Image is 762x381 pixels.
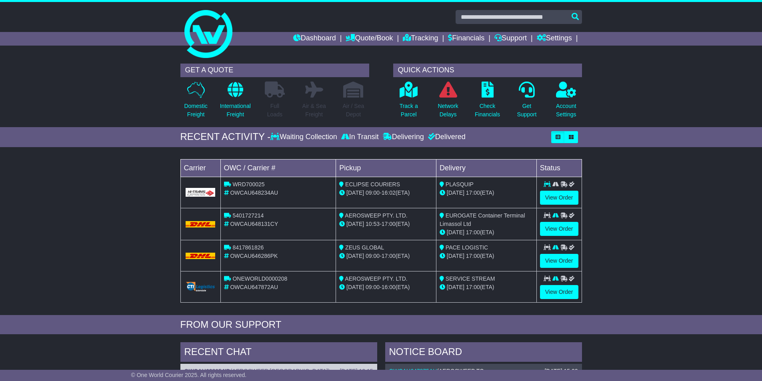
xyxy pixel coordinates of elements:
[447,229,464,235] span: [DATE]
[346,32,393,46] a: Quote/Book
[385,342,582,364] div: NOTICE BOARD
[540,222,578,236] a: View Order
[339,133,381,142] div: In Transit
[440,212,525,227] span: EUROGATE Container Terminal Limassol Ltd
[366,284,380,290] span: 09:00
[230,253,278,259] span: OWCAU646286PK
[389,368,484,381] span: AEROSWEEP TO [GEOGRAPHIC_DATA]
[184,102,207,119] p: Domestic Freight
[232,181,264,188] span: WRD700025
[438,102,458,119] p: Network Delays
[382,284,396,290] span: 16:00
[474,81,500,123] a: CheckFinancials
[366,190,380,196] span: 09:00
[382,190,396,196] span: 16:02
[336,159,436,177] td: Pickup
[536,159,582,177] td: Status
[346,253,364,259] span: [DATE]
[270,133,339,142] div: Waiting Collection
[440,228,533,237] div: (ETA)
[339,252,433,260] div: - (ETA)
[516,81,537,123] a: GetSupport
[447,190,464,196] span: [DATE]
[346,190,364,196] span: [DATE]
[232,368,328,374] span: AEROSWEEP [GEOGRAPHIC_DATA]
[382,221,396,227] span: 17:00
[540,191,578,205] a: View Order
[437,81,458,123] a: NetworkDelays
[345,275,407,282] span: AEROSWEEP PTY. LTD.
[544,368,578,375] div: [DATE] 15:22
[232,244,264,251] span: 8417861826
[345,181,400,188] span: ECLIPSE COURIERS
[131,372,247,378] span: © One World Courier 2025. All rights reserved.
[436,159,536,177] td: Delivery
[184,81,208,123] a: DomesticFreight
[448,32,484,46] a: Financials
[186,282,216,291] img: GetCarrierServiceLogo
[186,253,216,259] img: DHL.png
[180,64,369,77] div: GET A QUOTE
[393,64,582,77] div: QUICK ACTIONS
[339,220,433,228] div: - (ETA)
[340,368,373,375] div: [DATE] 12:15
[382,253,396,259] span: 17:00
[180,159,220,177] td: Carrier
[339,283,433,291] div: - (ETA)
[366,253,380,259] span: 09:00
[180,319,582,331] div: FROM OUR SUPPORT
[446,244,488,251] span: PACE LOGISTIC
[447,284,464,290] span: [DATE]
[440,252,533,260] div: (ETA)
[399,81,418,123] a: Track aParcel
[293,32,336,46] a: Dashboard
[540,254,578,268] a: View Order
[540,285,578,299] a: View Order
[475,102,500,119] p: Check Financials
[446,181,474,188] span: PLASQUIP
[400,102,418,119] p: Track a Parcel
[230,221,278,227] span: OWCAU648131CY
[346,284,364,290] span: [DATE]
[302,102,326,119] p: Air & Sea Freight
[426,133,466,142] div: Delivered
[556,81,577,123] a: AccountSettings
[345,244,384,251] span: ZEUS GLOBAL
[447,253,464,259] span: [DATE]
[180,131,271,143] div: RECENT ACTIVITY -
[517,102,536,119] p: Get Support
[265,102,285,119] p: Full Loads
[339,189,433,197] div: - (ETA)
[232,212,264,219] span: 5401727214
[440,189,533,197] div: (ETA)
[343,102,364,119] p: Air / Sea Depot
[232,275,287,282] span: ONEWORLD0000208
[346,221,364,227] span: [DATE]
[466,253,480,259] span: 17:00
[440,283,533,291] div: (ETA)
[220,102,251,119] p: International Freight
[537,32,572,46] a: Settings
[186,188,216,197] img: GetCarrierServiceLogo
[466,229,480,235] span: 17:00
[446,275,495,282] span: SERVICE STREAM
[184,368,373,375] div: ( )
[345,212,407,219] span: AEROSWEEP PTY. LTD.
[230,284,278,290] span: OWCAU647872AU
[220,81,251,123] a: InternationalFreight
[466,190,480,196] span: 17:00
[466,284,480,290] span: 17:00
[381,133,426,142] div: Delivering
[389,368,437,374] a: OWCAU647875AU
[184,368,230,374] a: OWCAU638054ID
[366,221,380,227] span: 10:53
[220,159,336,177] td: OWC / Carrier #
[230,190,278,196] span: OWCAU648234AU
[494,32,527,46] a: Support
[186,221,216,227] img: DHL.png
[180,342,377,364] div: RECENT CHAT
[556,102,576,119] p: Account Settings
[403,32,438,46] a: Tracking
